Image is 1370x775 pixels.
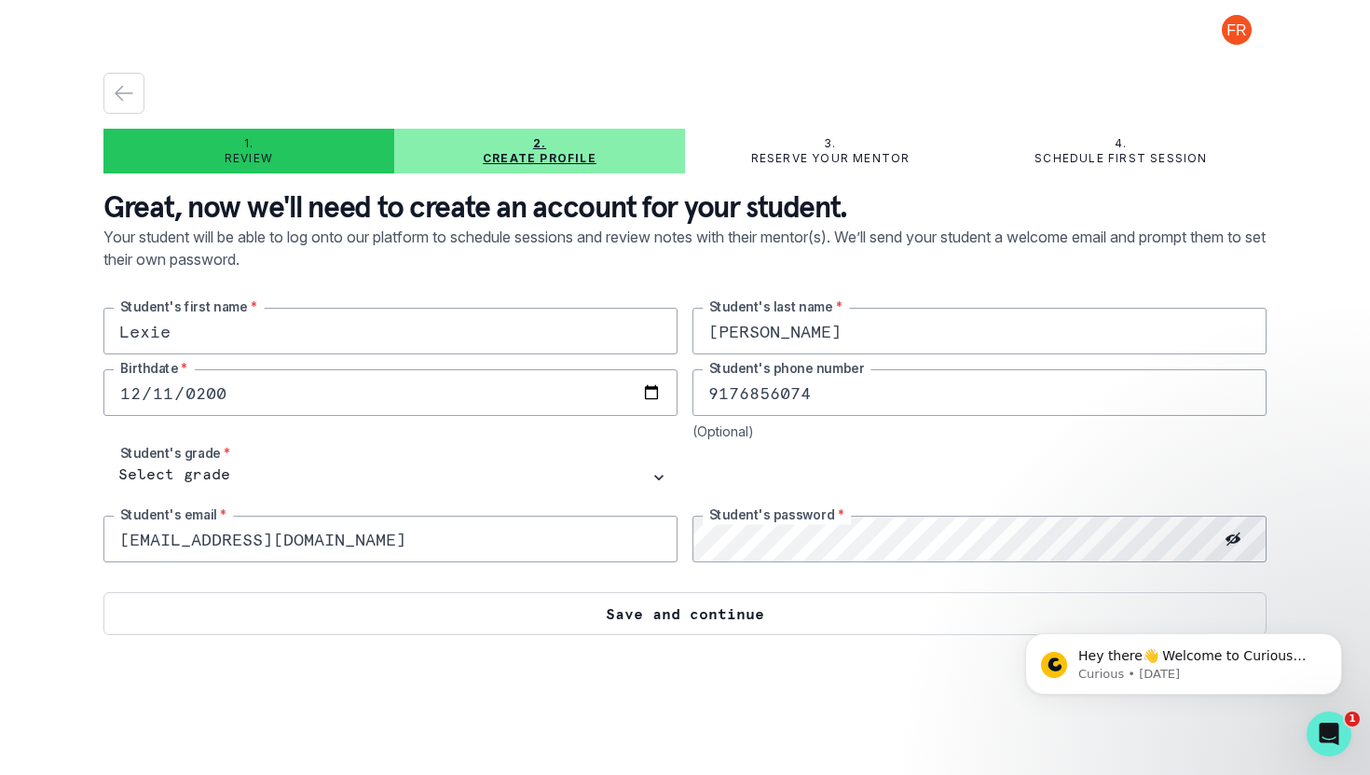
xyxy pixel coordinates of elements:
iframe: Intercom notifications message [997,594,1370,725]
button: Save and continue [103,592,1267,635]
p: 1. [244,136,253,151]
p: Great, now we'll need to create an account for your student. [103,188,1267,226]
p: 4. [1115,136,1127,151]
p: 3. [824,136,836,151]
p: Review [225,151,273,166]
p: 2. [533,136,546,151]
p: Schedule first session [1034,151,1207,166]
p: Create profile [483,151,596,166]
p: Reserve your mentor [751,151,911,166]
button: profile picture [1207,15,1267,45]
iframe: Intercom live chat [1307,712,1351,756]
p: Your student will be able to log onto our platform to schedule sessions and review notes with the... [103,226,1267,308]
span: 1 [1345,712,1360,727]
div: (Optional) [692,423,1267,439]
